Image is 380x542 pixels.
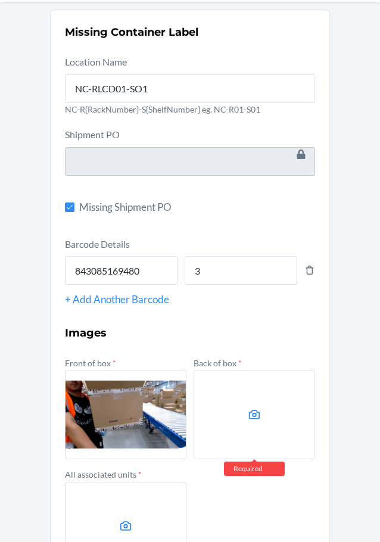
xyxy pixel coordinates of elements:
[65,238,130,250] label: Barcode Details
[185,256,297,285] input: Quantity
[65,129,120,140] label: Shipment PO
[65,203,74,212] input: Missing Shipment PO
[65,358,116,368] label: Front of box
[224,462,285,476] div: Required
[194,358,242,368] label: Back of box
[65,469,142,479] label: All associated units
[65,292,315,307] div: + Add Another Barcode
[65,24,315,40] h2: Missing Container Label
[79,200,315,215] span: Missing Shipment PO
[65,256,177,285] input: Barcode
[65,103,315,116] p: NC-R{RackNumber}-S{ShelfNumber} eg. NC-R01-S01
[65,325,315,341] h3: Images
[65,56,127,67] label: Location Name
